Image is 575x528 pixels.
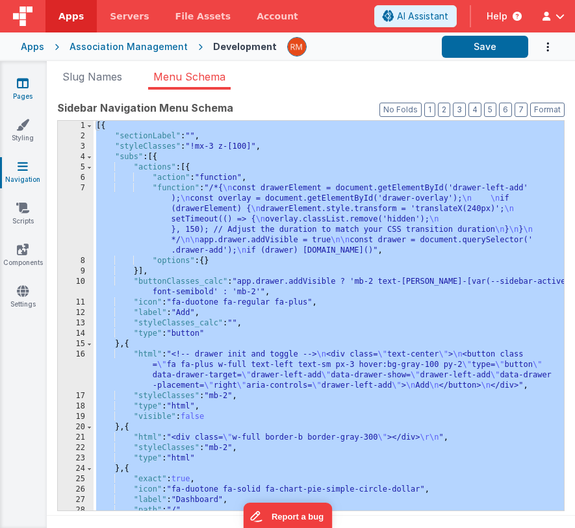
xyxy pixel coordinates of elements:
[70,40,188,53] div: Association Management
[379,103,422,117] button: No Folds
[175,10,231,23] span: File Assets
[424,103,435,117] button: 1
[487,10,507,23] span: Help
[58,277,94,297] div: 10
[58,464,94,474] div: 24
[484,103,496,117] button: 5
[58,162,94,173] div: 5
[58,173,94,183] div: 6
[58,495,94,505] div: 27
[58,474,94,484] div: 25
[515,103,528,117] button: 7
[468,103,481,117] button: 4
[58,505,94,516] div: 28
[58,121,94,131] div: 1
[528,34,554,60] button: Options
[58,308,94,318] div: 12
[58,401,94,412] div: 18
[58,391,94,401] div: 17
[58,422,94,433] div: 20
[58,131,94,142] div: 2
[58,484,94,495] div: 26
[397,10,448,23] span: AI Assistant
[58,142,94,152] div: 3
[62,70,122,83] span: Slug Names
[153,70,225,83] span: Menu Schema
[499,103,512,117] button: 6
[110,10,149,23] span: Servers
[374,5,457,27] button: AI Assistant
[58,329,94,339] div: 14
[58,256,94,266] div: 8
[58,152,94,162] div: 4
[58,266,94,277] div: 9
[58,339,94,349] div: 15
[21,40,44,53] div: Apps
[58,318,94,329] div: 13
[213,40,277,53] div: Development
[58,10,84,23] span: Apps
[453,103,466,117] button: 3
[438,103,450,117] button: 2
[57,100,233,116] span: Sidebar Navigation Menu Schema
[58,183,94,256] div: 7
[288,38,306,56] img: 1e10b08f9103151d1000344c2f9be56b
[58,297,94,308] div: 11
[58,412,94,422] div: 19
[530,103,565,117] button: Format
[58,443,94,453] div: 22
[58,453,94,464] div: 23
[58,433,94,443] div: 21
[442,36,528,58] button: Save
[58,349,94,391] div: 16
